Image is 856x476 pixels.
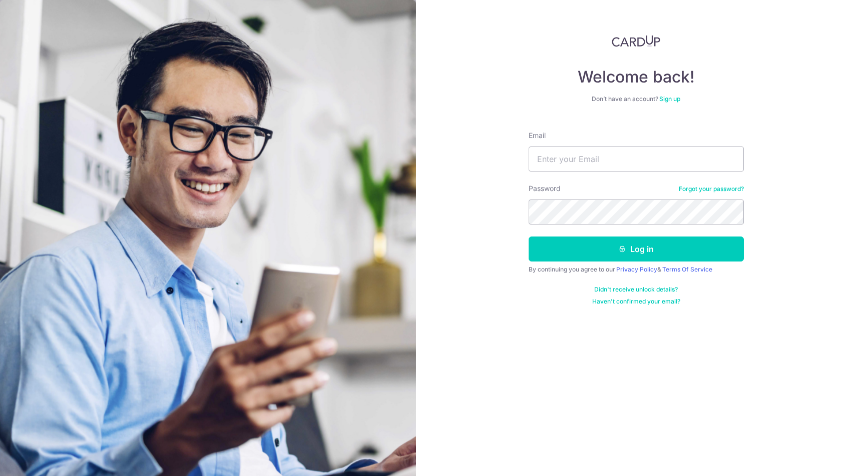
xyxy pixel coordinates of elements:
label: Email [529,130,546,140]
button: Log in [529,236,744,261]
a: Haven't confirmed your email? [592,297,680,305]
label: Password [529,183,561,193]
a: Sign up [659,95,680,102]
a: Privacy Policy [616,265,657,273]
img: CardUp Logo [612,35,661,47]
a: Forgot your password? [679,185,744,193]
a: Terms Of Service [662,265,712,273]
a: Didn't receive unlock details? [594,285,678,293]
div: Don’t have an account? [529,95,744,103]
input: Enter your Email [529,146,744,171]
h4: Welcome back! [529,67,744,87]
div: By continuing you agree to our & [529,265,744,273]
